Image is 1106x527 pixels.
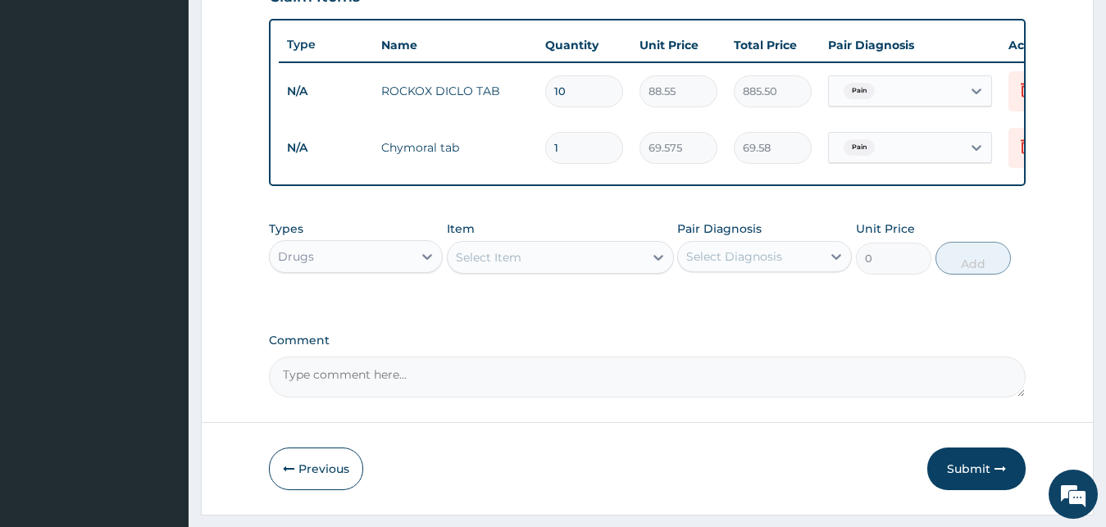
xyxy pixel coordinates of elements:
label: Unit Price [856,220,915,237]
td: N/A [279,133,373,163]
th: Type [279,30,373,60]
div: Drugs [278,248,314,265]
span: Pain [844,139,875,156]
label: Types [269,222,303,236]
label: Pair Diagnosis [677,220,762,237]
th: Name [373,29,537,61]
span: We're online! [95,159,226,325]
td: Chymoral tab [373,131,537,164]
button: Previous [269,447,363,490]
button: Submit [927,447,1026,490]
td: N/A [279,76,373,107]
label: Item [447,220,475,237]
div: Chat with us now [85,92,275,113]
th: Quantity [537,29,631,61]
th: Total Price [726,29,820,61]
th: Unit Price [631,29,726,61]
textarea: Type your message and hit 'Enter' [8,352,312,410]
span: Pain [844,83,875,99]
button: Add [935,242,1011,275]
th: Actions [1000,29,1082,61]
div: Minimize live chat window [269,8,308,48]
div: Select Item [456,249,521,266]
img: d_794563401_company_1708531726252_794563401 [30,82,66,123]
label: Comment [269,334,1026,348]
div: Select Diagnosis [686,248,782,265]
td: ROCKOX DICLO TAB [373,75,537,107]
th: Pair Diagnosis [820,29,1000,61]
